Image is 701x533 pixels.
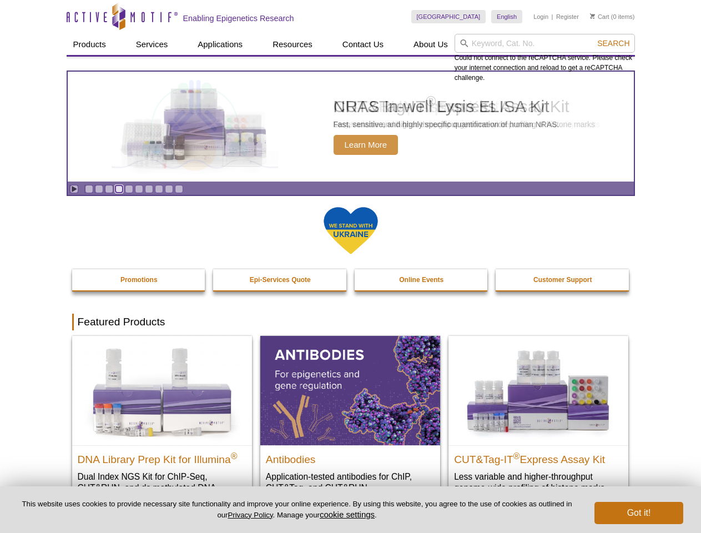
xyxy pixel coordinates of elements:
[183,13,294,23] h2: Enabling Epigenetics Research
[67,34,113,55] a: Products
[85,185,93,193] a: Go to slide 1
[260,336,440,445] img: All Antibodies
[129,34,175,55] a: Services
[533,276,592,284] strong: Customer Support
[454,471,623,494] p: Less variable and higher-throughput genome-wide profiling of histone marks​.
[72,314,629,330] h2: Featured Products
[175,185,183,193] a: Go to slide 10
[70,185,78,193] a: Toggle autoplay
[597,39,629,48] span: Search
[552,10,553,23] li: |
[448,336,628,445] img: CUT&Tag-IT® Express Assay Kit
[399,276,443,284] strong: Online Events
[105,185,113,193] a: Go to slide 3
[260,336,440,504] a: All Antibodies Antibodies Application-tested antibodies for ChIP, CUT&Tag, and CUT&RUN.
[191,34,249,55] a: Applications
[213,269,347,290] a: Epi-Services Quote
[533,13,548,21] a: Login
[228,511,273,519] a: Privacy Policy
[590,10,635,23] li: (0 items)
[594,38,633,48] button: Search
[590,13,609,21] a: Cart
[455,34,635,83] div: Could not connect to the reCAPTCHA service. Please check your internet connection and reload to g...
[250,276,311,284] strong: Epi-Services Quote
[556,13,579,21] a: Register
[231,451,238,460] sup: ®
[336,34,390,55] a: Contact Us
[78,449,246,465] h2: DNA Library Prep Kit for Illumina
[72,269,206,290] a: Promotions
[145,185,153,193] a: Go to slide 7
[320,510,375,519] button: cookie settings
[491,10,522,23] a: English
[165,185,173,193] a: Go to slide 9
[355,269,489,290] a: Online Events
[407,34,455,55] a: About Us
[120,276,158,284] strong: Promotions
[454,449,623,465] h2: CUT&Tag-IT Express Assay Kit
[135,185,143,193] a: Go to slide 6
[448,336,628,504] a: CUT&Tag-IT® Express Assay Kit CUT&Tag-IT®Express Assay Kit Less variable and higher-throughput ge...
[323,206,379,255] img: We Stand With Ukraine
[594,502,683,524] button: Got it!
[496,269,630,290] a: Customer Support
[18,499,576,520] p: This website uses cookies to provide necessary site functionality and improve your online experie...
[513,451,520,460] sup: ®
[155,185,163,193] a: Go to slide 8
[125,185,133,193] a: Go to slide 5
[72,336,252,515] a: DNA Library Prep Kit for Illumina DNA Library Prep Kit for Illumina® Dual Index NGS Kit for ChIP-...
[455,34,635,53] input: Keyword, Cat. No.
[411,10,486,23] a: [GEOGRAPHIC_DATA]
[72,336,252,445] img: DNA Library Prep Kit for Illumina
[115,185,123,193] a: Go to slide 4
[266,449,435,465] h2: Antibodies
[95,185,103,193] a: Go to slide 2
[590,13,595,19] img: Your Cart
[78,471,246,505] p: Dual Index NGS Kit for ChIP-Seq, CUT&RUN, and ds methylated DNA assays.
[266,471,435,494] p: Application-tested antibodies for ChIP, CUT&Tag, and CUT&RUN.
[266,34,319,55] a: Resources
